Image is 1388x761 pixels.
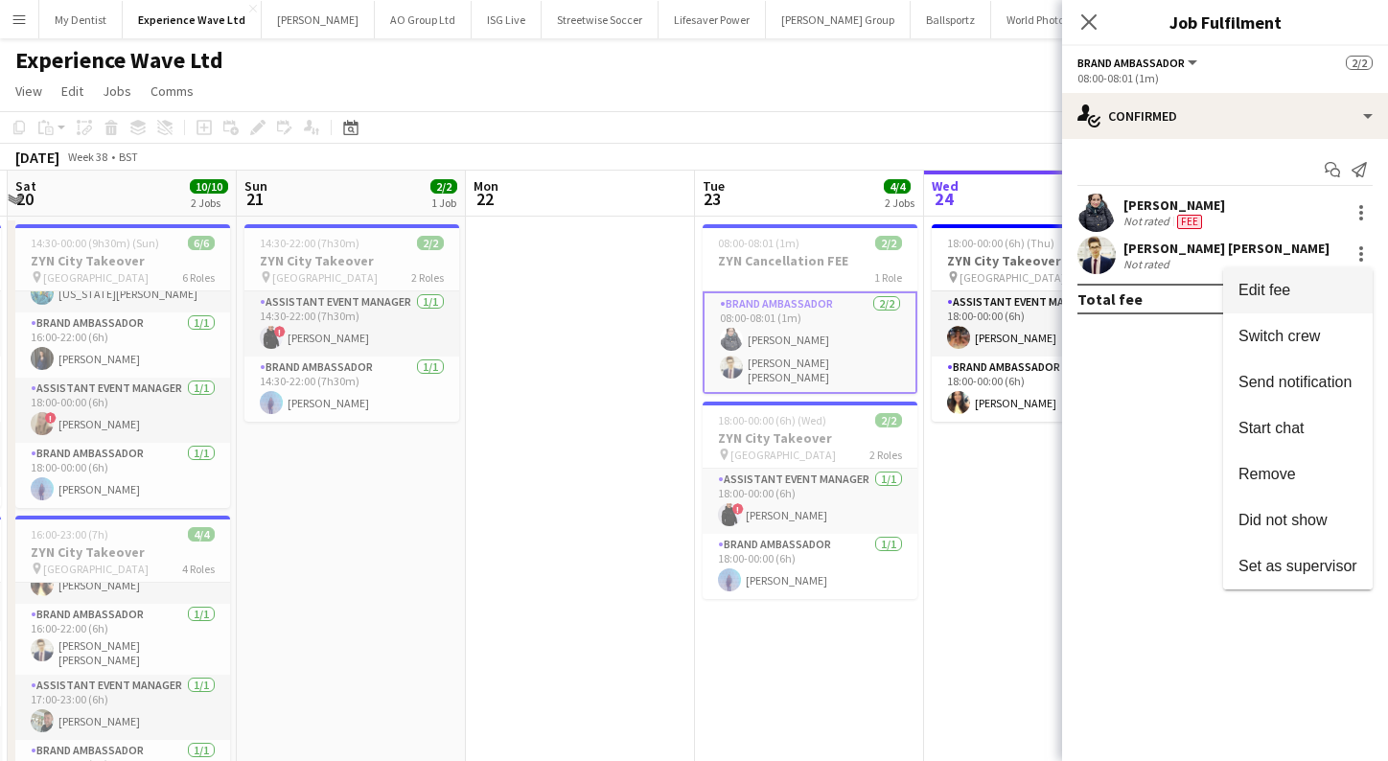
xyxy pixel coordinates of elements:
button: Remove [1223,451,1373,497]
button: Did not show [1223,497,1373,543]
span: Remove [1238,466,1296,482]
button: Set as supervisor [1223,543,1373,589]
span: Switch crew [1238,328,1320,344]
button: Switch crew [1223,313,1373,359]
span: Did not show [1238,512,1328,528]
button: Start chat [1223,405,1373,451]
span: Set as supervisor [1238,558,1357,574]
button: Send notification [1223,359,1373,405]
span: Start chat [1238,420,1304,436]
button: Edit fee [1223,267,1373,313]
span: Edit fee [1238,282,1290,298]
span: Send notification [1238,374,1352,390]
